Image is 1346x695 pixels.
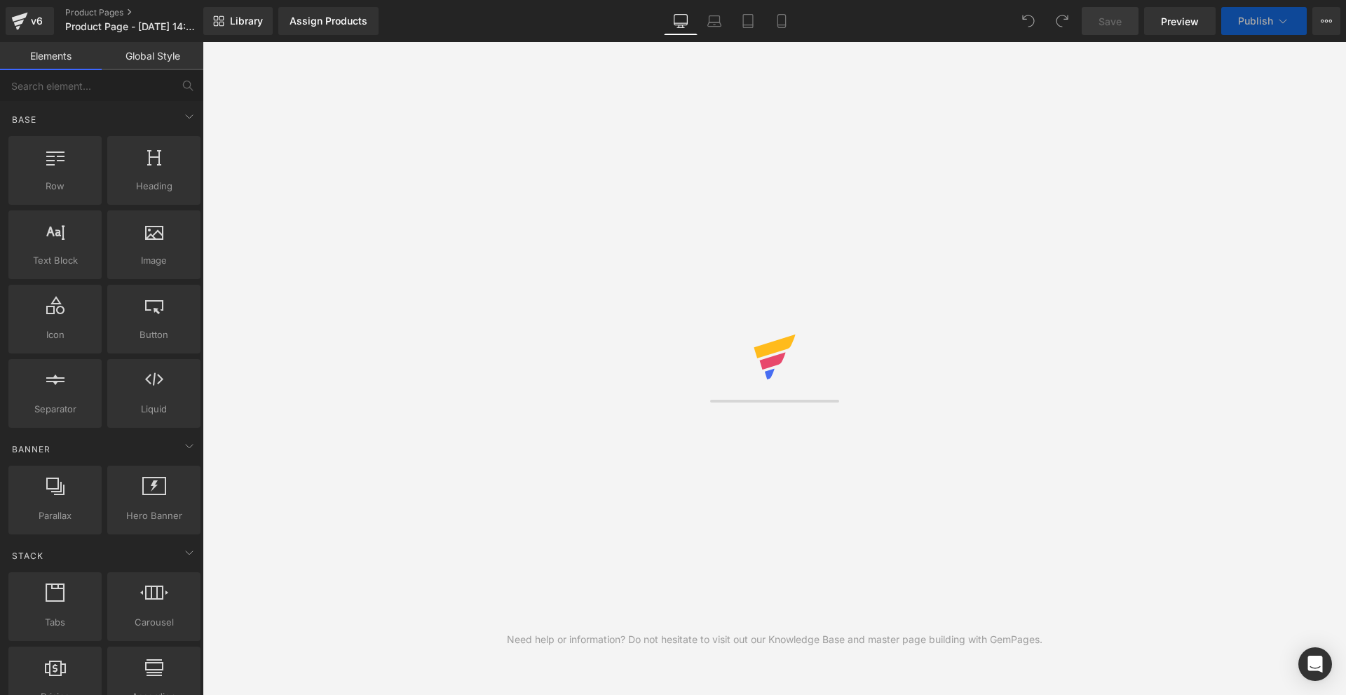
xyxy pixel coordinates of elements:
a: Product Pages [65,7,226,18]
span: Image [111,253,196,268]
a: New Library [203,7,273,35]
span: Liquid [111,402,196,417]
span: Row [13,179,97,194]
a: Laptop [698,7,731,35]
span: Text Block [13,253,97,268]
a: Global Style [102,42,203,70]
button: Redo [1048,7,1076,35]
span: Base [11,113,38,126]
span: Button [111,328,196,342]
span: Separator [13,402,97,417]
span: Preview [1161,14,1199,29]
div: Open Intercom Messenger [1298,647,1332,681]
a: Tablet [731,7,765,35]
button: Undo [1014,7,1042,35]
span: Tabs [13,615,97,630]
button: Publish [1221,7,1307,35]
span: Banner [11,443,52,456]
a: v6 [6,7,54,35]
a: Mobile [765,7,798,35]
span: Heading [111,179,196,194]
div: v6 [28,12,46,30]
span: Product Page - [DATE] 14:52:42 [65,21,200,32]
span: Publish [1238,15,1273,27]
span: Icon [13,328,97,342]
span: Carousel [111,615,196,630]
span: Library [230,15,263,27]
a: Preview [1144,7,1216,35]
div: Need help or information? Do not hesitate to visit out our Knowledge Base and master page buildin... [507,632,1042,647]
span: Parallax [13,508,97,523]
span: Hero Banner [111,508,196,523]
div: Assign Products [290,15,367,27]
span: Save [1099,14,1122,29]
span: Stack [11,549,45,562]
a: Desktop [664,7,698,35]
button: More [1312,7,1340,35]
